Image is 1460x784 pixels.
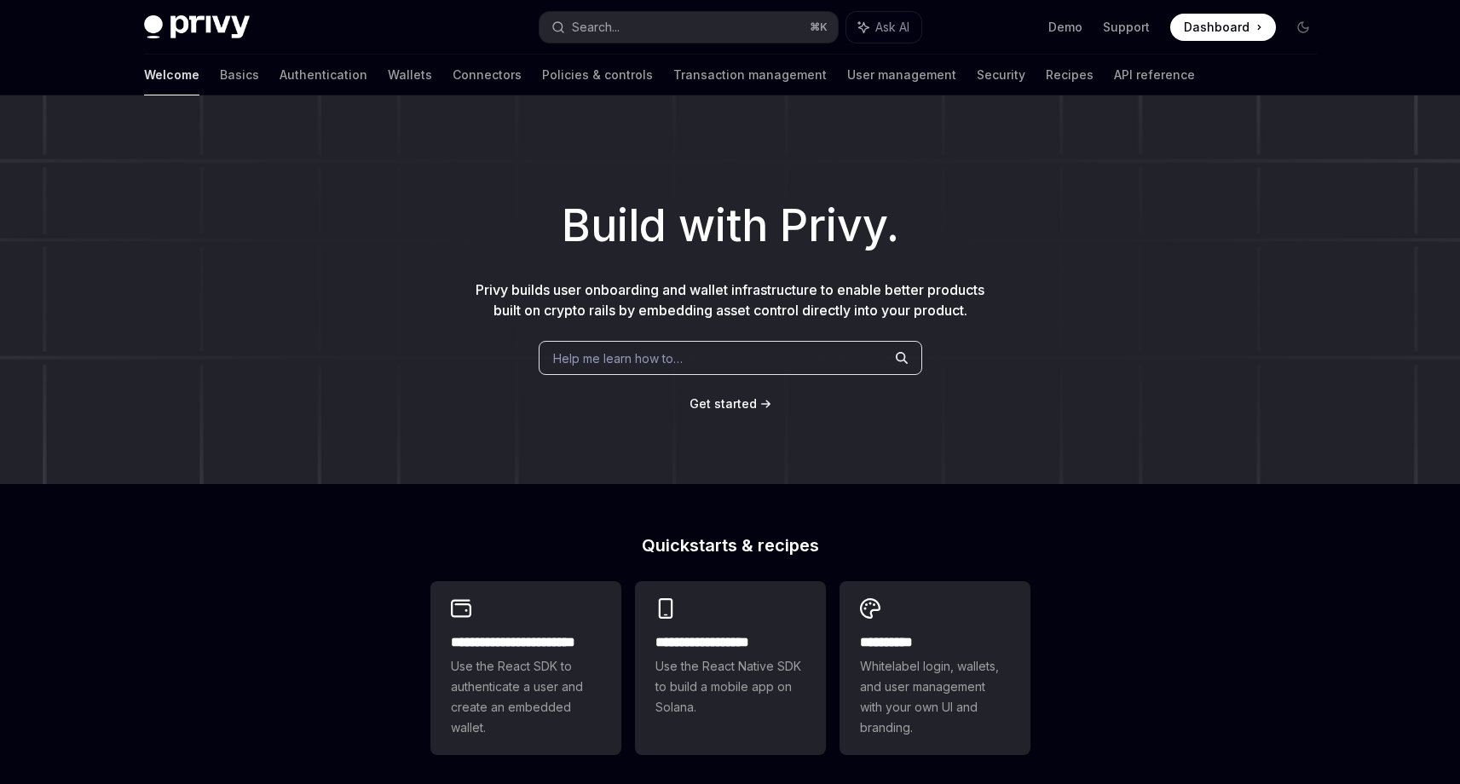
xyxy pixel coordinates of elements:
span: Help me learn how to… [553,349,683,367]
span: Ask AI [875,19,909,36]
a: Transaction management [673,55,827,95]
a: Welcome [144,55,199,95]
h1: Build with Privy. [27,193,1433,259]
h2: Quickstarts & recipes [430,537,1030,554]
span: Whitelabel login, wallets, and user management with your own UI and branding. [860,656,1010,738]
a: **** *****Whitelabel login, wallets, and user management with your own UI and branding. [840,581,1030,755]
a: Connectors [453,55,522,95]
a: Authentication [280,55,367,95]
div: Search... [572,17,620,37]
a: Security [977,55,1025,95]
a: Support [1103,19,1150,36]
a: Demo [1048,19,1082,36]
a: Get started [690,395,757,412]
button: Ask AI [846,12,921,43]
a: Wallets [388,55,432,95]
span: Use the React Native SDK to build a mobile app on Solana. [655,656,805,718]
img: dark logo [144,15,250,39]
span: Use the React SDK to authenticate a user and create an embedded wallet. [451,656,601,738]
a: Basics [220,55,259,95]
span: Privy builds user onboarding and wallet infrastructure to enable better products built on crypto ... [476,281,984,319]
button: Search...⌘K [540,12,838,43]
a: API reference [1114,55,1195,95]
a: **** **** **** ***Use the React Native SDK to build a mobile app on Solana. [635,581,826,755]
button: Toggle dark mode [1290,14,1317,41]
a: Recipes [1046,55,1094,95]
span: Get started [690,396,757,411]
span: ⌘ K [810,20,828,34]
a: Dashboard [1170,14,1276,41]
a: Policies & controls [542,55,653,95]
span: Dashboard [1184,19,1249,36]
a: User management [847,55,956,95]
